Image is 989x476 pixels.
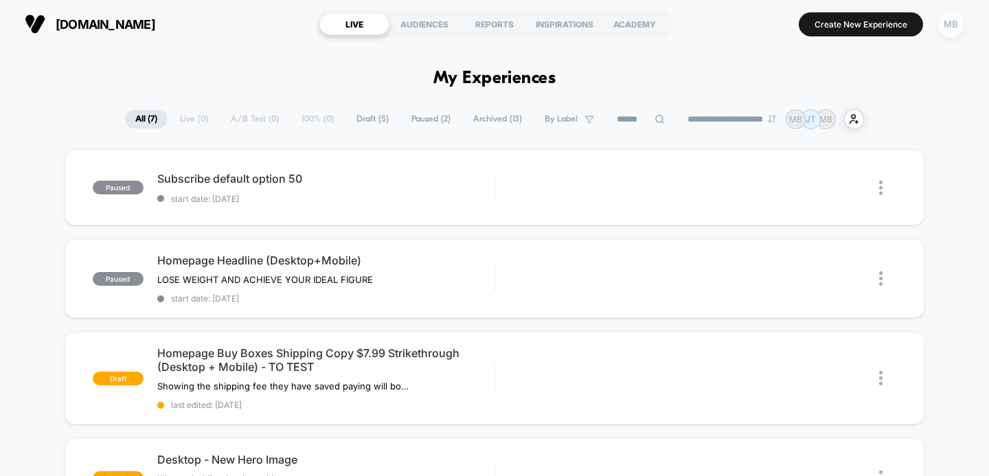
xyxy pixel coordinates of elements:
[157,253,494,267] span: Homepage Headline (Desktop+Mobile)
[93,181,144,194] span: paused
[157,453,494,466] span: Desktop - New Hero Image
[806,114,816,124] p: JT
[401,110,461,128] span: Paused ( 2 )
[56,17,155,32] span: [DOMAIN_NAME]
[157,274,373,285] span: LOSE WEIGHT AND ACHIEVE YOUR IDEAL FIGURE
[879,181,883,195] img: close
[157,194,494,204] span: start date: [DATE]
[530,13,600,35] div: INSPIRATIONS
[157,400,494,410] span: last edited: [DATE]
[463,110,532,128] span: Archived ( 13 )
[157,346,494,374] span: Homepage Buy Boxes Shipping Copy $7.99 Strikethrough (Desktop + Mobile) - TO TEST
[319,13,389,35] div: LIVE
[389,13,459,35] div: AUDIENCES
[933,10,968,38] button: MB
[21,13,159,35] button: [DOMAIN_NAME]
[157,293,494,304] span: start date: [DATE]
[799,12,923,36] button: Create New Experience
[789,114,802,124] p: MB
[545,114,578,124] span: By Label
[459,13,530,35] div: REPORTS
[125,110,168,128] span: All ( 7 )
[937,11,964,38] div: MB
[600,13,670,35] div: ACADEMY
[157,381,412,392] span: Showing the shipping fee they have saved paying will boost RPS
[93,272,144,286] span: paused
[157,172,494,185] span: Subscribe default option 50
[93,372,144,385] span: draft
[879,371,883,385] img: close
[879,271,883,286] img: close
[433,69,556,89] h1: My Experiences
[346,110,399,128] span: Draft ( 5 )
[819,114,832,124] p: MB
[25,14,45,34] img: Visually logo
[768,115,776,123] img: end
